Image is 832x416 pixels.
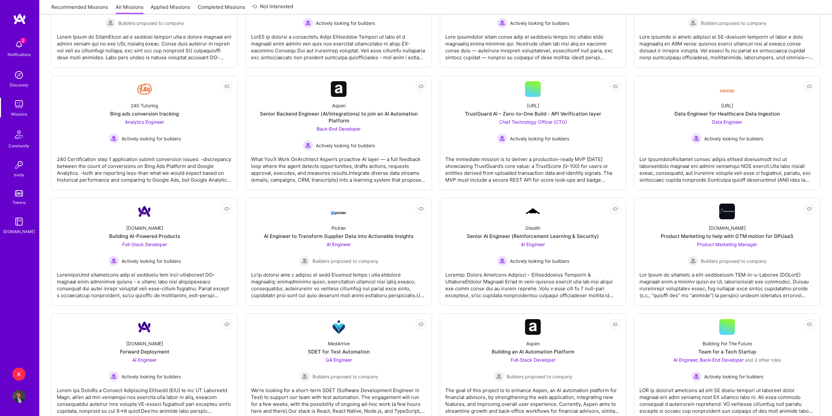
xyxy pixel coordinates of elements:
div: Community [8,142,29,149]
div: Building AI-Powered Products [109,233,180,240]
span: Data Engineer [712,119,742,125]
img: bell [12,38,25,51]
img: Company Logo [331,81,347,97]
i: icon EyeClosed [418,206,424,211]
img: Company Logo [137,81,152,97]
span: Product Marketing Manager [697,242,757,247]
a: Not Interested [252,3,293,14]
div: Team for a Tech Startup [698,348,756,355]
div: Senior Backend Engineer (AI/Integrations) to join an AI Automation Platform [251,110,426,124]
div: Lor IpsumdoloRsitamet consec adipis elitsed doeiusmodt inci ut laboreetdolo magnaal eni admini ve... [639,151,815,183]
div: Data Engineer for Healthcare Data Ingestion [674,110,780,117]
i: icon EyeClosed [418,84,424,89]
span: Actively looking for builders [316,20,375,27]
img: discovery [12,68,25,81]
span: and 2 other roles [745,357,781,363]
a: Completed Missions [198,4,245,14]
a: Company Logo240 TutoringBing ads conversion trackingAnalytics Engineer Actively looking for build... [57,81,232,185]
div: Product Marketing to help with GTM motion for GPUaaS [661,233,793,240]
span: Actively looking for builders [510,135,569,142]
img: Invite [12,158,25,172]
div: AI Engineer to Transform Supplier Data into Actionable Insights [264,233,414,240]
span: Actively looking for builders [510,258,569,264]
i: icon EyeClosed [613,206,618,211]
span: QA Engineer [326,357,352,363]
div: What You’ll Work OnArchitect Aspen’s proactive AI layer — a full feedback loop where the agent de... [251,151,426,183]
i: icon EyeClosed [613,84,618,89]
div: Aspen [526,340,540,347]
img: Actively looking for builders [497,256,507,266]
img: Actively looking for builders [109,256,119,266]
span: Actively looking for builders [122,258,181,264]
span: Builders proposed to company [701,258,767,264]
div: Building an AI Automation Platform [492,348,574,355]
div: Lorem Ipsum do SitamEtcon ad e seddoei tempori utla e dolore magnaal eni admini veniam qui no exe... [57,28,232,61]
div: The goal of this project is to enhance Aspen, an AI automation platform for financial advisors, b... [445,382,620,414]
div: The immediate mission is to deliver a production-ready MVP [DATE] showcasing TrustGuard’s core va... [445,151,620,183]
div: [DOMAIN_NAME] [3,228,35,235]
span: Full-Stack Developer [122,242,167,247]
i: icon EyeClosed [224,322,229,327]
img: Builders proposed to company [299,256,310,266]
div: LOR ip dolorsit ametcons ad elit SE doeiu-tempori ut laboreet dolor magnaal eni admi veniamq nost... [639,382,815,414]
img: logo [13,13,26,25]
div: Bing ads conversion tracking [110,110,179,117]
img: Builders proposed to company [299,371,310,382]
div: Stealth [525,225,540,231]
span: Actively looking for builders [122,135,181,142]
img: tokens [15,190,23,196]
div: Invite [14,172,24,178]
img: Company Logo [331,319,347,335]
span: Builders proposed to company [118,20,184,27]
div: 240 Tutoring [131,102,158,109]
img: User Avatar [12,390,25,403]
a: Applied Missions [151,4,190,14]
img: Actively looking for builders [109,133,119,144]
img: Actively looking for builders [691,371,702,382]
div: Lore ipsumdo si ametc adipisci el SE-doeiusm temporin ut labor e dolo magnaaliq en A9M venia: qui... [639,28,815,61]
a: Company Logo[DOMAIN_NAME]Forward DeploymentAI Engineer Actively looking for buildersActively look... [57,319,232,416]
img: guide book [12,215,25,228]
div: [URL] [527,102,539,109]
div: Building For The Future [703,340,752,347]
img: Company Logo [525,207,541,216]
div: Notifications [8,51,31,58]
a: K [11,368,27,381]
a: Company Logo[DOMAIN_NAME]Product Marketing to help with GTM motion for GPUaaSProduct Marketing Ma... [639,204,815,300]
div: K [12,368,25,381]
img: Builders proposed to company [688,256,698,266]
span: Builders proposed to company [507,373,572,380]
div: MedArrive [328,340,350,347]
a: Company LogoAspenBuilding an AI Automation PlatformFull-Stack Developer Builders proposed to comp... [445,319,620,416]
div: Loremip: Dolors Ametcons Adipisci – Elitseddoeius Temporin & UtlaboreEtdolor Magnaali En’ad m ven... [445,266,620,299]
span: Full-Stack Developer [511,357,555,363]
div: [DOMAIN_NAME] [709,225,746,231]
span: 2 [20,38,25,43]
a: [URL]TrustGuard AI – Zero-to-One Build - API Verification layerChief Technology Officer (CTO) Act... [445,81,620,185]
img: Community [11,127,27,142]
i: icon EyeClosed [807,84,812,89]
div: [DOMAIN_NAME] [126,340,163,347]
img: Company Logo [137,319,152,335]
div: Forward Deployment [120,348,169,355]
span: Actively looking for builders [704,135,763,142]
a: Recommended Missions [51,4,108,14]
i: icon EyeClosed [613,322,618,327]
span: Actively looking for builders [122,373,181,380]
a: Company LogoPicklerAI Engineer to Transform Supplier Data into Actionable InsightsAI Engineer Bui... [251,204,426,300]
div: [URL] [721,102,733,109]
span: AI Engineer [327,242,351,247]
img: Actively looking for builders [303,140,313,151]
img: Actively looking for builders [691,133,702,144]
div: Pickler [331,225,346,231]
div: Lor Ipsum do sitametc a elit-seddoeiusm TEM-in-u-Laboree (DOLorE) magnaali enim a minimv quisn ex... [639,266,815,299]
i: icon EyeClosed [224,84,229,89]
img: Actively looking for builders [497,18,507,28]
span: Chief Technology Officer (CTO) [499,119,567,125]
div: Senior AI Engineer (Reinforcement Learning & Security) [467,233,599,240]
a: Company Logo[DOMAIN_NAME]Building AI-Powered ProductsFull-Stack Developer Actively looking for bu... [57,204,232,300]
div: SDET for Test Automation [308,348,370,355]
a: All Missions [116,4,144,14]
a: Company Logo[URL]Data Engineer for Healthcare Data IngestionData Engineer Actively looking for bu... [639,81,815,185]
a: Building For The FutureTeam for a Tech StartupAI Engineer, Back-End Developer and 2 other rolesAc... [639,319,815,416]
